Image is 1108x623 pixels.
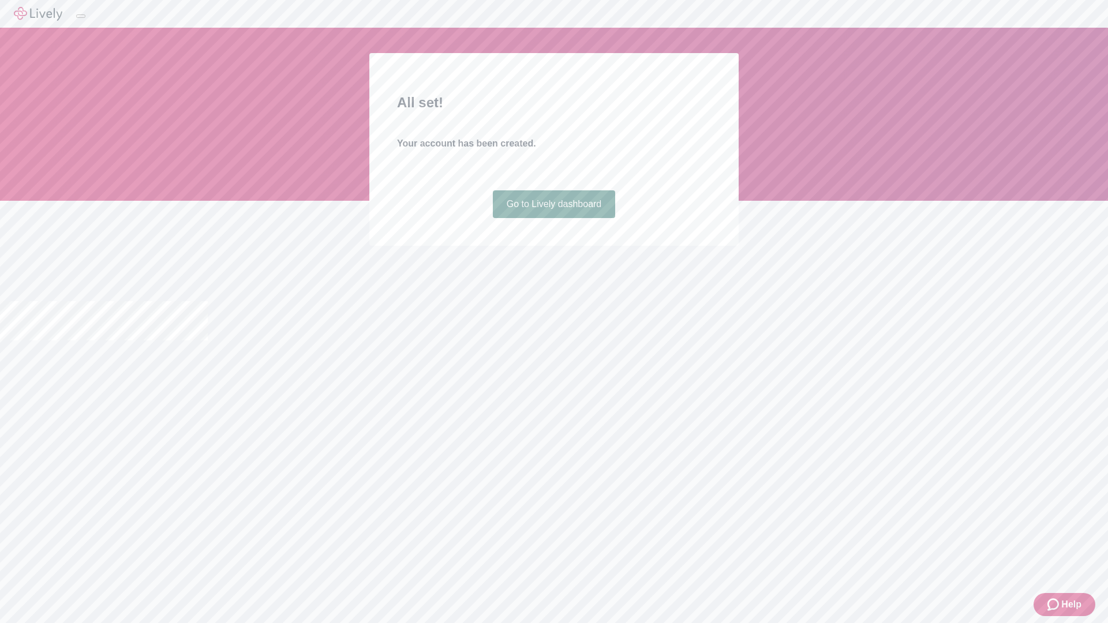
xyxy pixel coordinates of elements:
[493,190,616,218] a: Go to Lively dashboard
[397,137,711,151] h4: Your account has been created.
[397,92,711,113] h2: All set!
[1047,598,1061,611] svg: Zendesk support icon
[1034,593,1095,616] button: Zendesk support iconHelp
[76,14,85,18] button: Log out
[1061,598,1081,611] span: Help
[14,7,62,21] img: Lively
